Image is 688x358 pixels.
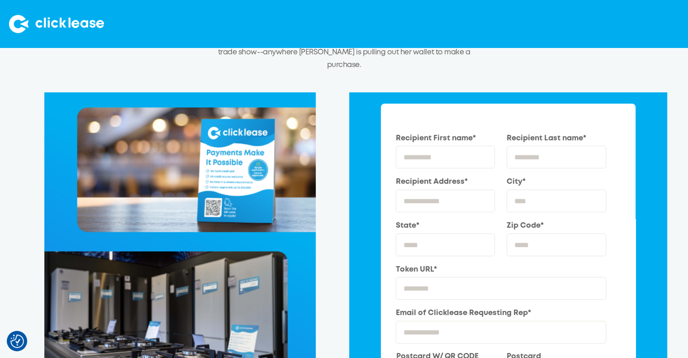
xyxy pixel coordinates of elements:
img: Clicklease logo [9,15,104,33]
img: Revisit consent button [10,334,24,348]
label: Recipient Address* [396,177,495,187]
label: Recipient First name* [396,133,495,144]
label: State* [396,220,495,231]
button: Consent Preferences [10,334,24,348]
label: Email of Clicklease Requesting Rep* [396,308,606,319]
label: Token URL* [396,264,606,275]
label: Zip Code* [507,220,606,231]
label: Recipient Last name* [507,133,606,144]
label: City* [507,177,606,187]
